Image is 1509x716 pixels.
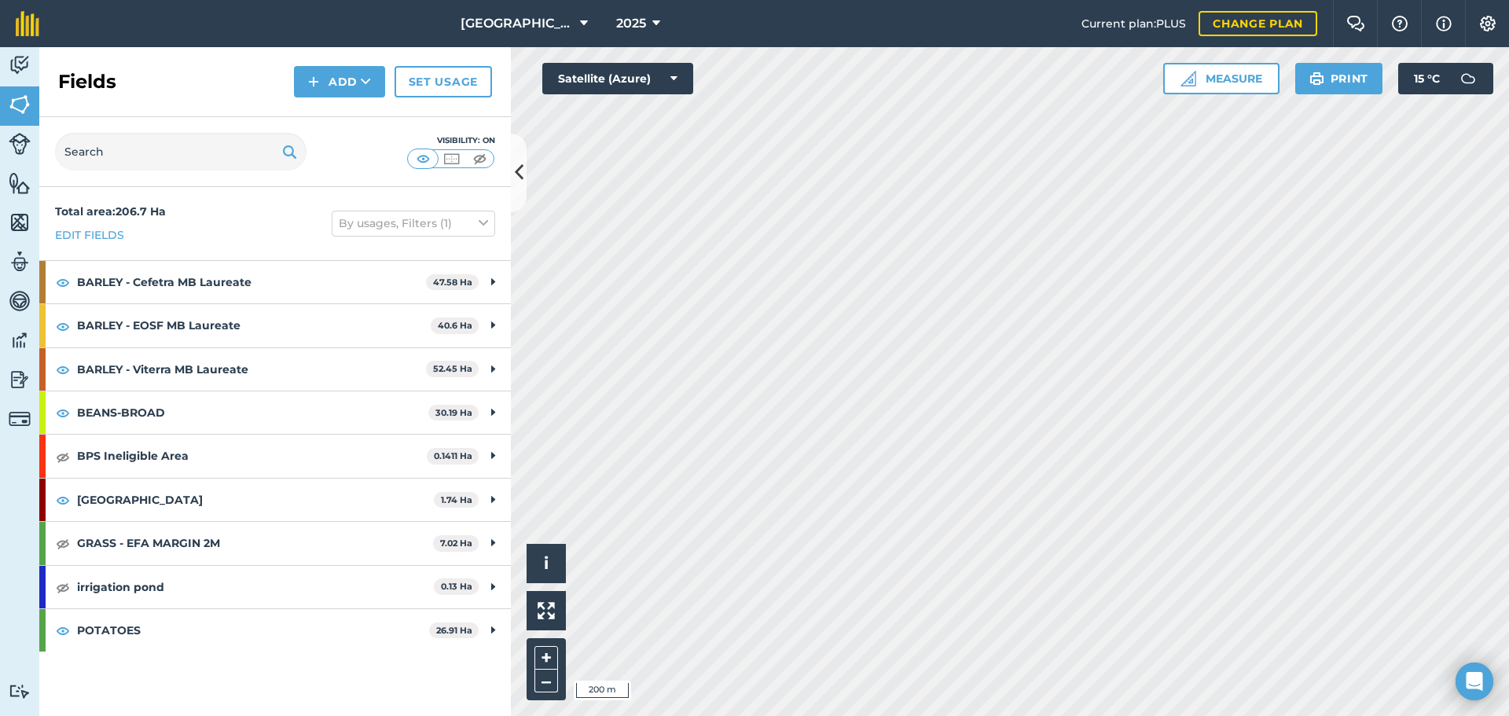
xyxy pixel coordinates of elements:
[1478,16,1497,31] img: A cog icon
[9,53,31,77] img: svg+xml;base64,PD94bWwgdmVyc2lvbj0iMS4wIiBlbmNvZGluZz0idXRmLTgiPz4KPCEtLSBHZW5lcmF0b3I6IEFkb2JlIE...
[1295,63,1383,94] button: Print
[55,133,307,171] input: Search
[441,494,472,505] strong: 1.74 Ha
[55,226,124,244] a: Edit fields
[39,566,511,608] div: irrigation pond0.13 Ha
[9,211,31,234] img: svg+xml;base64,PHN2ZyB4bWxucz0iaHR0cDovL3d3dy53My5vcmcvMjAwMC9zdmciIHdpZHRoPSI1NiIgaGVpZ2h0PSI2MC...
[461,14,574,33] span: [GEOGRAPHIC_DATA]
[39,435,511,477] div: BPS Ineligible Area0.1411 Ha
[56,447,70,466] img: svg+xml;base64,PHN2ZyB4bWxucz0iaHR0cDovL3d3dy53My5vcmcvMjAwMC9zdmciIHdpZHRoPSIxOCIgaGVpZ2h0PSIyNC...
[435,407,472,418] strong: 30.19 Ha
[433,363,472,374] strong: 52.45 Ha
[55,204,166,218] strong: Total area : 206.7 Ha
[39,261,511,303] div: BARLEY - Cefetra MB Laureate47.58 Ha
[332,211,495,236] button: By usages, Filters (1)
[441,581,472,592] strong: 0.13 Ha
[77,348,426,391] strong: BARLEY - Viterra MB Laureate
[9,171,31,195] img: svg+xml;base64,PHN2ZyB4bWxucz0iaHR0cDovL3d3dy53My5vcmcvMjAwMC9zdmciIHdpZHRoPSI1NiIgaGVpZ2h0PSI2MC...
[9,684,31,699] img: svg+xml;base64,PD94bWwgdmVyc2lvbj0iMS4wIiBlbmNvZGluZz0idXRmLTgiPz4KPCEtLSBHZW5lcmF0b3I6IEFkb2JlIE...
[39,609,511,652] div: POTATOES26.91 Ha
[534,670,558,692] button: –
[39,348,511,391] div: BARLEY - Viterra MB Laureate52.45 Ha
[294,66,385,97] button: Add
[56,490,70,509] img: svg+xml;base64,PHN2ZyB4bWxucz0iaHR0cDovL3d3dy53My5vcmcvMjAwMC9zdmciIHdpZHRoPSIxOCIgaGVpZ2h0PSIyNC...
[9,133,31,155] img: svg+xml;base64,PD94bWwgdmVyc2lvbj0iMS4wIiBlbmNvZGluZz0idXRmLTgiPz4KPCEtLSBHZW5lcmF0b3I6IEFkb2JlIE...
[56,621,70,640] img: svg+xml;base64,PHN2ZyB4bWxucz0iaHR0cDovL3d3dy53My5vcmcvMjAwMC9zdmciIHdpZHRoPSIxOCIgaGVpZ2h0PSIyNC...
[308,72,319,91] img: svg+xml;base64,PHN2ZyB4bWxucz0iaHR0cDovL3d3dy53My5vcmcvMjAwMC9zdmciIHdpZHRoPSIxNCIgaGVpZ2h0PSIyNC...
[616,14,646,33] span: 2025
[1398,63,1493,94] button: 15 °C
[470,151,490,167] img: svg+xml;base64,PHN2ZyB4bWxucz0iaHR0cDovL3d3dy53My5vcmcvMjAwMC9zdmciIHdpZHRoPSI1MCIgaGVpZ2h0PSI0MC...
[542,63,693,94] button: Satellite (Azure)
[434,450,472,461] strong: 0.1411 Ha
[77,479,434,521] strong: [GEOGRAPHIC_DATA]
[282,142,297,161] img: svg+xml;base64,PHN2ZyB4bWxucz0iaHR0cDovL3d3dy53My5vcmcvMjAwMC9zdmciIHdpZHRoPSIxOSIgaGVpZ2h0PSIyNC...
[1199,11,1317,36] a: Change plan
[77,261,426,303] strong: BARLEY - Cefetra MB Laureate
[1163,63,1280,94] button: Measure
[1309,69,1324,88] img: svg+xml;base64,PHN2ZyB4bWxucz0iaHR0cDovL3d3dy53My5vcmcvMjAwMC9zdmciIHdpZHRoPSIxOSIgaGVpZ2h0PSIyNC...
[534,646,558,670] button: +
[1180,71,1196,86] img: Ruler icon
[39,479,511,521] div: [GEOGRAPHIC_DATA]1.74 Ha
[39,304,511,347] div: BARLEY - EOSF MB Laureate40.6 Ha
[395,66,492,97] a: Set usage
[77,566,434,608] strong: irrigation pond
[9,250,31,274] img: svg+xml;base64,PD94bWwgdmVyc2lvbj0iMS4wIiBlbmNvZGluZz0idXRmLTgiPz4KPCEtLSBHZW5lcmF0b3I6IEFkb2JlIE...
[56,360,70,379] img: svg+xml;base64,PHN2ZyB4bWxucz0iaHR0cDovL3d3dy53My5vcmcvMjAwMC9zdmciIHdpZHRoPSIxOCIgaGVpZ2h0PSIyNC...
[544,553,549,573] span: i
[56,317,70,336] img: svg+xml;base64,PHN2ZyB4bWxucz0iaHR0cDovL3d3dy53My5vcmcvMjAwMC9zdmciIHdpZHRoPSIxOCIgaGVpZ2h0PSIyNC...
[9,408,31,430] img: svg+xml;base64,PD94bWwgdmVyc2lvbj0iMS4wIiBlbmNvZGluZz0idXRmLTgiPz4KPCEtLSBHZW5lcmF0b3I6IEFkb2JlIE...
[1390,16,1409,31] img: A question mark icon
[1436,14,1452,33] img: svg+xml;base64,PHN2ZyB4bWxucz0iaHR0cDovL3d3dy53My5vcmcvMjAwMC9zdmciIHdpZHRoPSIxNyIgaGVpZ2h0PSIxNy...
[442,151,461,167] img: svg+xml;base64,PHN2ZyB4bWxucz0iaHR0cDovL3d3dy53My5vcmcvMjAwMC9zdmciIHdpZHRoPSI1MCIgaGVpZ2h0PSI0MC...
[538,602,555,619] img: Four arrows, one pointing top left, one top right, one bottom right and the last bottom left
[1081,15,1186,32] span: Current plan : PLUS
[77,391,428,434] strong: BEANS-BROAD
[9,368,31,391] img: svg+xml;base64,PD94bWwgdmVyc2lvbj0iMS4wIiBlbmNvZGluZz0idXRmLTgiPz4KPCEtLSBHZW5lcmF0b3I6IEFkb2JlIE...
[58,69,116,94] h2: Fields
[56,534,70,553] img: svg+xml;base64,PHN2ZyB4bWxucz0iaHR0cDovL3d3dy53My5vcmcvMjAwMC9zdmciIHdpZHRoPSIxOCIgaGVpZ2h0PSIyNC...
[407,134,495,147] div: Visibility: On
[56,273,70,292] img: svg+xml;base64,PHN2ZyB4bWxucz0iaHR0cDovL3d3dy53My5vcmcvMjAwMC9zdmciIHdpZHRoPSIxOCIgaGVpZ2h0PSIyNC...
[440,538,472,549] strong: 7.02 Ha
[77,304,431,347] strong: BARLEY - EOSF MB Laureate
[77,522,433,564] strong: GRASS - EFA MARGIN 2M
[16,11,39,36] img: fieldmargin Logo
[436,625,472,636] strong: 26.91 Ha
[438,320,472,331] strong: 40.6 Ha
[77,609,429,652] strong: POTATOES
[9,329,31,352] img: svg+xml;base64,PD94bWwgdmVyc2lvbj0iMS4wIiBlbmNvZGluZz0idXRmLTgiPz4KPCEtLSBHZW5lcmF0b3I6IEFkb2JlIE...
[527,544,566,583] button: i
[56,578,70,597] img: svg+xml;base64,PHN2ZyB4bWxucz0iaHR0cDovL3d3dy53My5vcmcvMjAwMC9zdmciIHdpZHRoPSIxOCIgaGVpZ2h0PSIyNC...
[56,403,70,422] img: svg+xml;base64,PHN2ZyB4bWxucz0iaHR0cDovL3d3dy53My5vcmcvMjAwMC9zdmciIHdpZHRoPSIxOCIgaGVpZ2h0PSIyNC...
[77,435,427,477] strong: BPS Ineligible Area
[1414,63,1440,94] span: 15 ° C
[433,277,472,288] strong: 47.58 Ha
[39,391,511,434] div: BEANS-BROAD30.19 Ha
[39,522,511,564] div: GRASS - EFA MARGIN 2M7.02 Ha
[1452,63,1484,94] img: svg+xml;base64,PD94bWwgdmVyc2lvbj0iMS4wIiBlbmNvZGluZz0idXRmLTgiPz4KPCEtLSBHZW5lcmF0b3I6IEFkb2JlIE...
[1456,663,1493,700] div: Open Intercom Messenger
[9,289,31,313] img: svg+xml;base64,PD94bWwgdmVyc2lvbj0iMS4wIiBlbmNvZGluZz0idXRmLTgiPz4KPCEtLSBHZW5lcmF0b3I6IEFkb2JlIE...
[9,93,31,116] img: svg+xml;base64,PHN2ZyB4bWxucz0iaHR0cDovL3d3dy53My5vcmcvMjAwMC9zdmciIHdpZHRoPSI1NiIgaGVpZ2h0PSI2MC...
[1346,16,1365,31] img: Two speech bubbles overlapping with the left bubble in the forefront
[413,151,433,167] img: svg+xml;base64,PHN2ZyB4bWxucz0iaHR0cDovL3d3dy53My5vcmcvMjAwMC9zdmciIHdpZHRoPSI1MCIgaGVpZ2h0PSI0MC...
